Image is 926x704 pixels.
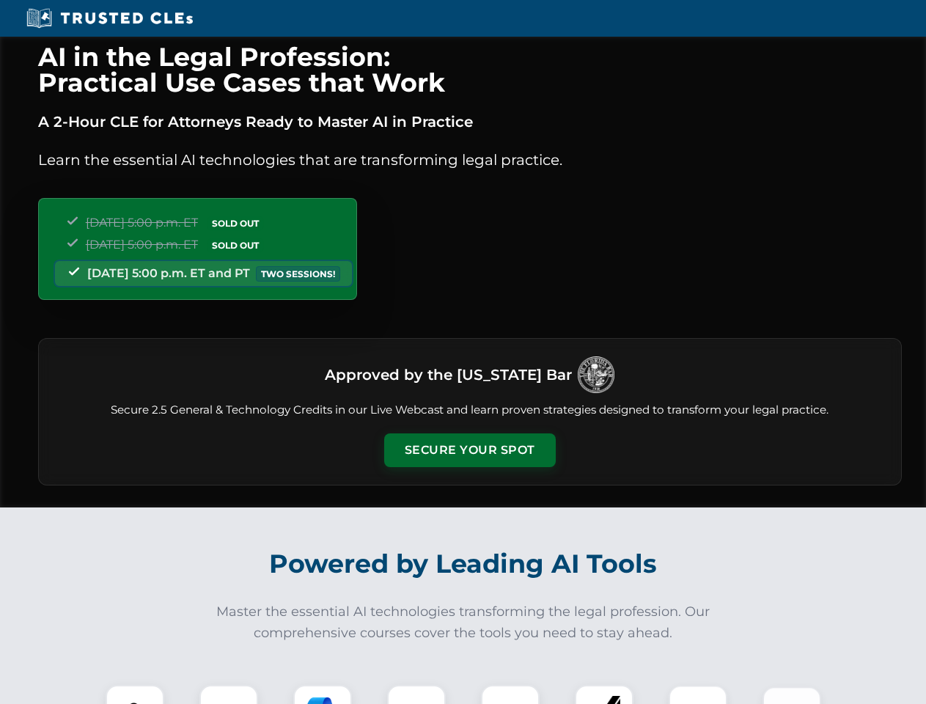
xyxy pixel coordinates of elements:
span: SOLD OUT [207,216,264,231]
h3: Approved by the [US_STATE] Bar [325,362,572,388]
span: [DATE] 5:00 p.m. ET [86,238,198,252]
h2: Powered by Leading AI Tools [57,538,870,590]
span: [DATE] 5:00 p.m. ET [86,216,198,230]
p: A 2-Hour CLE for Attorneys Ready to Master AI in Practice [38,110,902,133]
span: SOLD OUT [207,238,264,253]
h1: AI in the Legal Profession: Practical Use Cases that Work [38,44,902,95]
img: Trusted CLEs [22,7,197,29]
p: Secure 2.5 General & Technology Credits in our Live Webcast and learn proven strategies designed ... [56,402,883,419]
img: Logo [578,356,614,393]
button: Secure Your Spot [384,433,556,467]
p: Learn the essential AI technologies that are transforming legal practice. [38,148,902,172]
p: Master the essential AI technologies transforming the legal profession. Our comprehensive courses... [207,601,720,644]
